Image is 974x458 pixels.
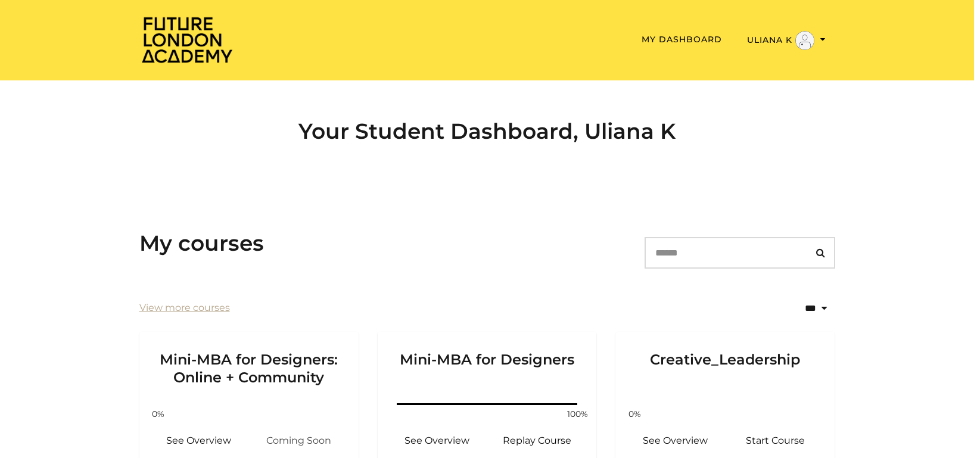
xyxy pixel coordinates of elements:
[139,230,264,256] h3: My courses
[625,426,725,455] a: Creative_Leadership: See Overview
[620,408,649,420] span: 0%
[387,426,487,455] a: Mini-MBA for Designers: See Overview
[139,119,835,144] h2: Your Student Dashboard, Uliana K
[144,408,173,420] span: 0%
[154,332,344,387] h3: Mini-MBA for Designers: Online + Community
[249,426,349,455] span: Coming Soon
[743,30,829,51] button: Toggle menu
[630,332,820,387] h3: Creative_Leadership
[563,408,592,420] span: 100%
[392,332,583,387] h3: Mini-MBA for Designers
[725,426,825,455] a: Creative_Leadership: Resume Course
[139,15,235,64] img: Home Page
[615,332,835,401] a: Creative_Leadership
[487,426,587,455] a: Mini-MBA for Designers: Resume Course
[642,34,722,45] a: My Dashboard
[766,294,835,322] select: status
[378,332,597,401] a: Mini-MBA for Designers
[139,301,230,315] a: View more courses
[149,426,249,455] a: Mini-MBA for Designers: Online + Community: See Overview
